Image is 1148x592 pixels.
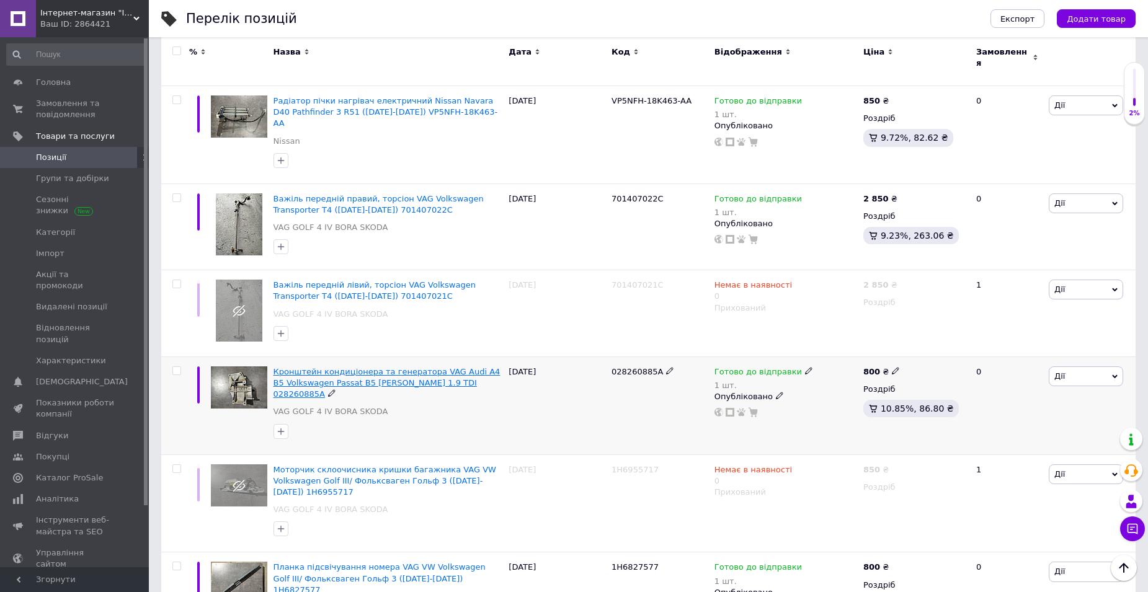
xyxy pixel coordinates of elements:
input: Пошук [6,43,146,66]
span: Категорії [36,227,75,238]
span: [DEMOGRAPHIC_DATA] [36,376,128,387]
a: VAG GOLF 4 IV BORA SKODA [274,504,388,515]
span: Немає в наявності [714,280,792,293]
span: Код [612,46,630,58]
a: Nissan [274,136,300,147]
a: Кронштейн кондиціонера та генератора VAG Audi A4 B5 Volkswagen Passat B5 [PERSON_NAME] 1.9 TDI 02... [274,367,501,399]
div: [DATE] [505,270,608,357]
div: 1 шт. [714,110,802,119]
div: ₴ [863,95,889,107]
b: 850 [863,96,880,105]
div: Роздріб [863,211,966,222]
div: 2% [1124,109,1144,118]
span: Немає в наявності [714,465,792,478]
div: 0 [969,183,1046,270]
a: VAG GOLF 4 IV BORA SKODA [274,309,388,320]
span: Каталог ProSale [36,472,103,484]
span: Сезонні знижки [36,194,115,216]
span: Інтернет-магазин "Імперія запчастин" [40,7,133,19]
span: Замовлення та повідомлення [36,98,115,120]
span: Товари та послуги [36,131,115,142]
img: Рычаг передний правый, торсион VAG Volkswagen Transporter T4 (1990-2003) 701407022C [216,193,262,255]
span: Дії [1054,469,1065,479]
div: Ваш ID: 2864421 [40,19,149,30]
img: Радиатор печки обогреватель электрический Nissan Navara D40 Pathfinder 3 R51 (2004-2014) VP5NFH-1... [211,95,267,138]
span: Відгуки [36,430,68,441]
b: 2 850 [863,194,889,203]
span: 1H6955717 [612,465,659,474]
button: Додати товар [1057,9,1136,28]
span: Позиції [36,152,66,163]
span: Головна [36,77,71,88]
div: 1 шт. [714,381,813,390]
span: Аналітика [36,493,79,505]
span: Показники роботи компанії [36,397,115,420]
span: Характеристики [36,355,106,366]
span: 028260885A [612,367,663,376]
div: [DATE] [505,86,608,183]
span: Інструменти веб-майстра та SEO [36,515,115,537]
div: Опубліковано [714,218,857,229]
span: Дата [509,46,532,58]
div: Роздріб [863,297,966,308]
div: Прихований [714,303,857,314]
a: VAG GOLF 4 IV BORA SKODA [274,406,388,417]
span: Готово до відправки [714,194,802,207]
a: Радіатор пічки нагрівач електричний Nissan Navara D40 Pathfinder 3 R51 ([DATE]-[DATE]) VP5NFH-18K... [274,96,498,128]
div: Роздріб [863,482,966,493]
a: Важіль передній правий, торсіон VAG Volkswagen Transporter T4 ([DATE]-[DATE]) 701407022C [274,194,484,214]
div: 0 [714,280,792,302]
img: Рычаг передний левый, торсион VAG Volkswagen Transporter T4 (1990-2003) 701407021C [216,280,262,342]
div: Опубліковано [714,391,857,402]
span: 701407022C [612,194,664,203]
button: Наверх [1111,555,1137,581]
div: 0 [969,86,1046,183]
span: Готово до відправки [714,562,802,575]
button: Чат з покупцем [1120,516,1145,541]
span: Видалені позиції [36,301,107,312]
span: Дії [1054,567,1065,576]
span: Готово до відправки [714,367,802,380]
span: Покупці [36,451,69,462]
div: ₴ [863,280,897,291]
div: Прихований [714,487,857,498]
span: Імпорт [36,248,65,259]
span: Відображення [714,46,782,58]
div: Роздріб [863,580,966,591]
span: Дії [1054,371,1065,381]
div: Опубліковано [714,120,857,131]
div: 0 [969,356,1046,454]
a: VAG GOLF 4 IV BORA SKODA [274,222,388,233]
span: VP5NFH-18K463-AA [612,96,692,105]
span: Замовлення [976,46,1030,69]
div: 1 шт. [714,577,802,586]
div: [DATE] [505,183,608,270]
b: 850 [863,465,880,474]
div: 0 [714,464,792,487]
span: Експорт [1000,14,1035,24]
div: Роздріб [863,384,966,395]
span: Акції та промокоди [36,269,115,291]
div: Роздріб [863,113,966,124]
b: 2 850 [863,280,889,289]
span: Назва [274,46,301,58]
span: Групи та добірки [36,173,109,184]
a: Важіль передній лівий, торсіон VAG Volkswagen Transporter T4 ([DATE]-[DATE]) 701407021C [274,280,476,301]
span: 701407021C [612,280,664,289]
img: Моторчик склоочисника кришки багажника VAG VW Volkswagen Golf III/ Фольксваген Гольф 3 (1991-1997... [211,464,267,506]
a: Моторчик склоочисника кришки багажника VAG VW Volkswagen Golf III/ Фольксваген Гольф 3 ([DATE]-[D... [274,465,496,497]
span: % [189,46,197,58]
div: Перелік позицій [186,12,297,25]
span: Додати товар [1067,14,1126,24]
span: 9.23%, 263.06 ₴ [881,231,954,241]
button: Експорт [990,9,1045,28]
div: [DATE] [505,356,608,454]
span: Готово до відправки [714,96,802,109]
span: Дії [1054,285,1065,294]
span: 1H6827577 [612,562,659,572]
